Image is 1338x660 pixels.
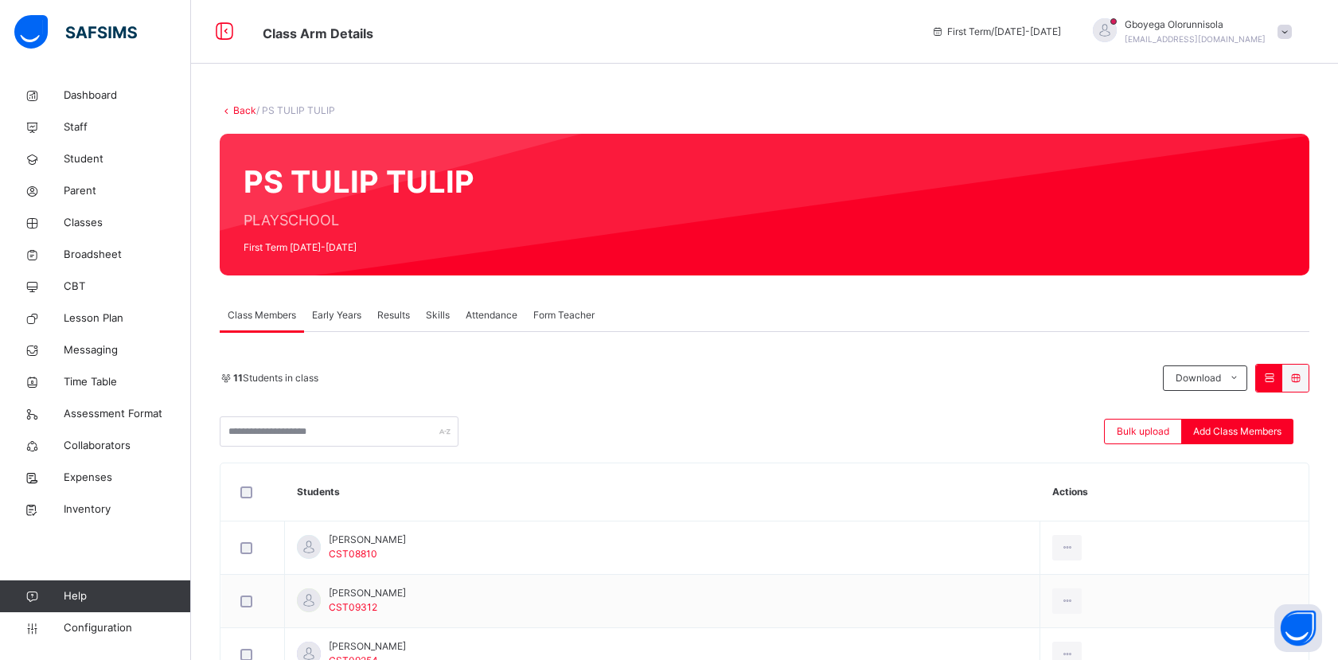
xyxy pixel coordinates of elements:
[64,247,191,263] span: Broadsheet
[64,502,191,517] span: Inventory
[64,374,191,390] span: Time Table
[426,308,450,322] span: Skills
[1193,424,1281,439] span: Add Class Members
[329,533,406,547] span: [PERSON_NAME]
[931,25,1061,39] span: session/term information
[228,308,296,322] span: Class Members
[64,310,191,326] span: Lesson Plan
[1077,18,1300,46] div: GboyegaOlorunnisola
[263,25,373,41] span: Class Arm Details
[256,104,335,116] span: / PS TULIP TULIP
[233,104,256,116] a: Back
[312,308,361,322] span: Early Years
[329,586,406,600] span: [PERSON_NAME]
[64,342,191,358] span: Messaging
[64,215,191,231] span: Classes
[64,588,190,604] span: Help
[64,620,190,636] span: Configuration
[64,470,191,486] span: Expenses
[1040,463,1309,521] th: Actions
[329,601,377,613] span: CST09312
[1117,424,1169,439] span: Bulk upload
[64,88,191,103] span: Dashboard
[1176,371,1221,385] span: Download
[14,15,137,49] img: safsims
[233,372,243,384] b: 11
[64,279,191,295] span: CBT
[466,308,517,322] span: Attendance
[1274,604,1322,652] button: Open asap
[377,308,410,322] span: Results
[329,548,377,560] span: CST08810
[1125,18,1266,32] span: Gboyega Olorunnisola
[1125,34,1266,44] span: [EMAIL_ADDRESS][DOMAIN_NAME]
[329,639,406,654] span: [PERSON_NAME]
[64,183,191,199] span: Parent
[64,438,191,454] span: Collaborators
[64,119,191,135] span: Staff
[233,371,318,385] span: Students in class
[64,406,191,422] span: Assessment Format
[285,463,1040,521] th: Students
[533,308,595,322] span: Form Teacher
[64,151,191,167] span: Student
